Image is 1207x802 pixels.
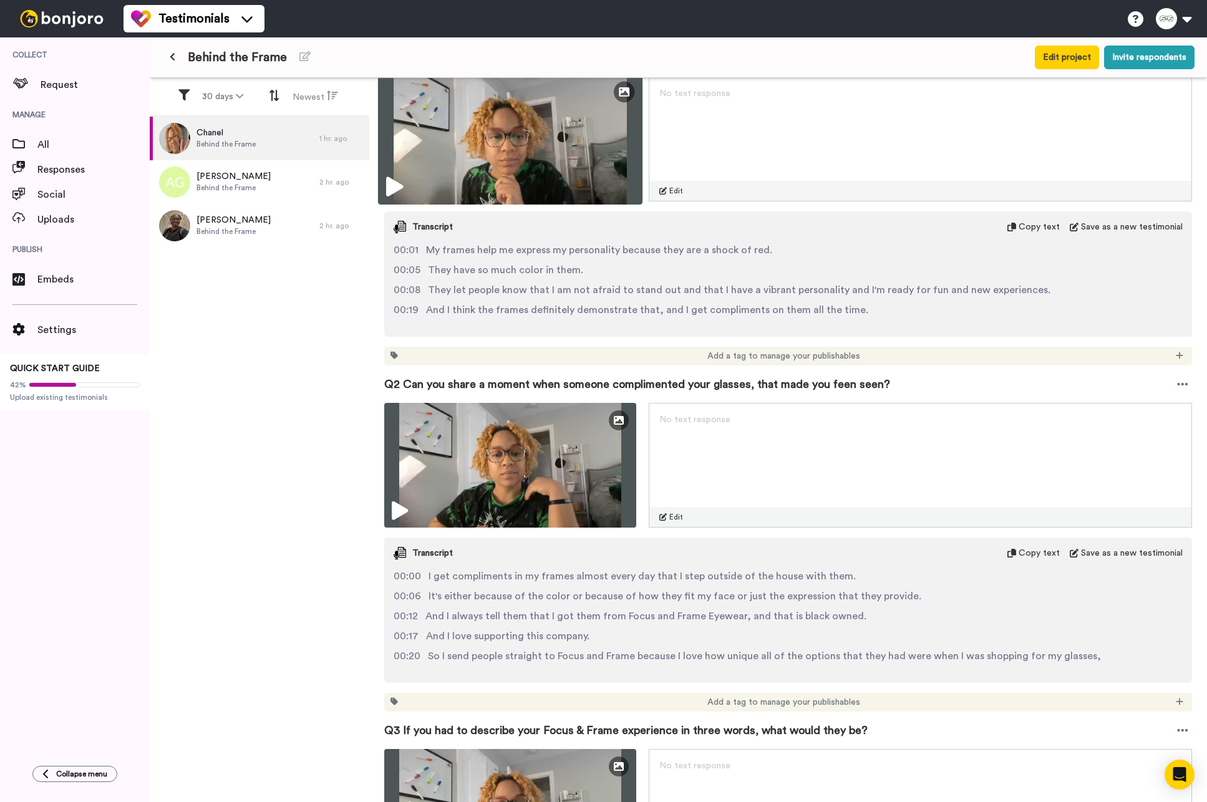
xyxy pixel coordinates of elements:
span: They let people know that I am not afraid to stand out and that I have a vibrant personality and ... [428,283,1050,297]
span: 00:01 [394,243,419,258]
span: Add a tag to manage your publishables [707,350,860,362]
span: Copy text [1019,547,1060,559]
span: They have so much color in them. [428,263,583,278]
img: 6a0cda6b-3162-4d38-904b-b9263b207e12.jpeg [159,210,190,241]
img: ag.png [159,167,190,198]
img: bj-logo-header-white.svg [15,10,109,27]
span: Upload existing testimonials [10,392,140,402]
div: Open Intercom Messenger [1165,760,1195,790]
span: No text response [659,415,730,424]
span: 00:00 [394,569,421,584]
span: Behind the Frame [196,226,271,236]
span: Edit [669,512,683,522]
span: Transcript [412,547,453,559]
img: transcript.svg [394,221,406,233]
span: My frames help me express my personality because they are a shock of red. [426,243,772,258]
span: Collapse menu [56,769,107,779]
span: All [37,137,150,152]
img: transcript.svg [394,547,406,559]
span: 00:19 [394,302,419,317]
span: 42% [10,380,26,390]
span: Chanel [196,127,256,139]
button: Collapse menu [32,766,117,782]
a: ChanelBehind the Frame1 hr. ago [150,117,369,160]
a: [PERSON_NAME]Behind the Frame2 hr. ago [150,204,369,248]
span: So I send people straight to Focus and Frame because I love how unique all of the options that th... [428,649,1101,664]
span: [PERSON_NAME] [196,170,271,183]
img: 475a6b91-78a0-47d7-8387-0092597b8ff6-thumbnail_full-1755805358.jpg [384,403,636,528]
span: No text response [659,89,730,98]
span: Add a tag to manage your publishables [707,696,860,708]
span: 00:05 [394,263,420,278]
span: 00:06 [394,589,421,604]
span: And I always tell them that I got them from Focus and Frame Eyewear, and that is black owned. [425,609,866,624]
span: Uploads [37,212,150,227]
span: 00:12 [394,609,418,624]
img: 909c3ca3-5b02-4f81-a724-40f901aa0c2e.jpeg [159,123,190,154]
span: Responses [37,162,150,177]
span: Behind the Frame [196,183,271,193]
button: Newest [285,85,346,109]
img: 50e2bcd7-5390-41c4-9a72-a91f8d2f3669-thumbnail_full-1755805301.jpg [378,74,642,205]
div: 1 hr. ago [319,133,363,143]
img: tm-color.svg [131,9,151,29]
span: Transcript [412,221,453,233]
span: Social [37,187,150,202]
span: Copy text [1019,221,1060,233]
span: And I love supporting this company. [426,629,589,644]
button: Invite respondents [1104,46,1195,69]
span: Save as a new testimonial [1081,221,1183,233]
span: 00:08 [394,283,420,297]
span: I get compliments in my frames almost every day that I step outside of the house with them. [429,569,856,584]
div: 2 hr. ago [319,221,363,231]
span: Q2 Can you share a moment when someone complimented your glasses, that made you feen seen? [384,375,890,393]
span: Settings [37,322,150,337]
span: 00:17 [394,629,419,644]
button: Edit project [1035,46,1099,69]
span: Behind the Frame [188,49,287,66]
span: [PERSON_NAME] [196,214,271,226]
span: And I think the frames definitely demonstrate that, and I get compliments on them all the time. [426,302,868,317]
button: 30 days [195,85,251,108]
span: QUICK START GUIDE [10,364,100,373]
a: [PERSON_NAME]Behind the Frame2 hr. ago [150,160,369,204]
span: It's either because of the color or because of how they fit my face or just the expression that t... [429,589,921,604]
span: Behind the Frame [196,139,256,149]
span: Request [41,77,150,92]
div: 2 hr. ago [319,177,363,187]
span: Testimonials [158,10,230,27]
span: Save as a new testimonial [1081,547,1183,559]
span: Edit [669,186,683,196]
span: Embeds [37,272,150,287]
span: 00:20 [394,649,420,664]
span: No text response [659,761,730,770]
span: Q3 If you had to describe your Focus & Frame experience in three words, what would they be? [384,722,868,739]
